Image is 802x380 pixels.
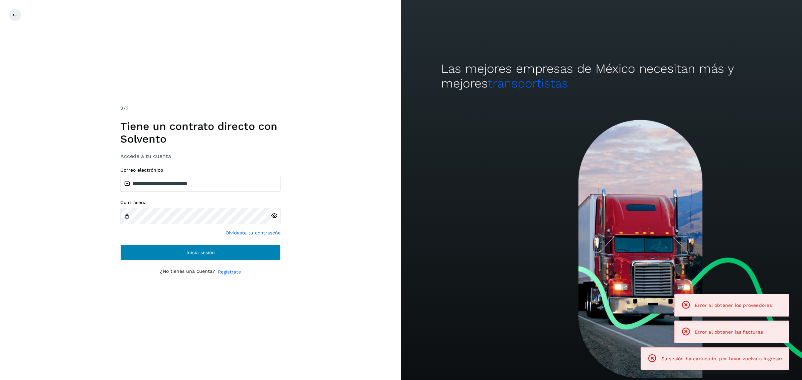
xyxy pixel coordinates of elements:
p: ¿No tienes una cuenta? [160,268,215,275]
a: Regístrate [218,268,241,275]
span: Error al obtener los proveedores [695,303,772,308]
div: /2 [120,105,281,113]
span: Error al obtener las facturas [695,329,763,335]
label: Correo electrónico [120,167,281,173]
h2: Las mejores empresas de México necesitan más y mejores [441,61,762,91]
button: Inicia sesión [120,244,281,260]
h1: Tiene un contrato directo con Solvento [120,120,281,146]
label: Contraseña [120,200,281,205]
a: Olvidaste tu contraseña [226,229,281,236]
span: 2 [120,105,123,112]
span: Inicia sesión [186,250,215,255]
span: transportistas [488,76,568,90]
h3: Accede a tu cuenta [120,153,281,159]
span: Su sesión ha caducado, por favor vuelva a ingresar. [661,356,784,361]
